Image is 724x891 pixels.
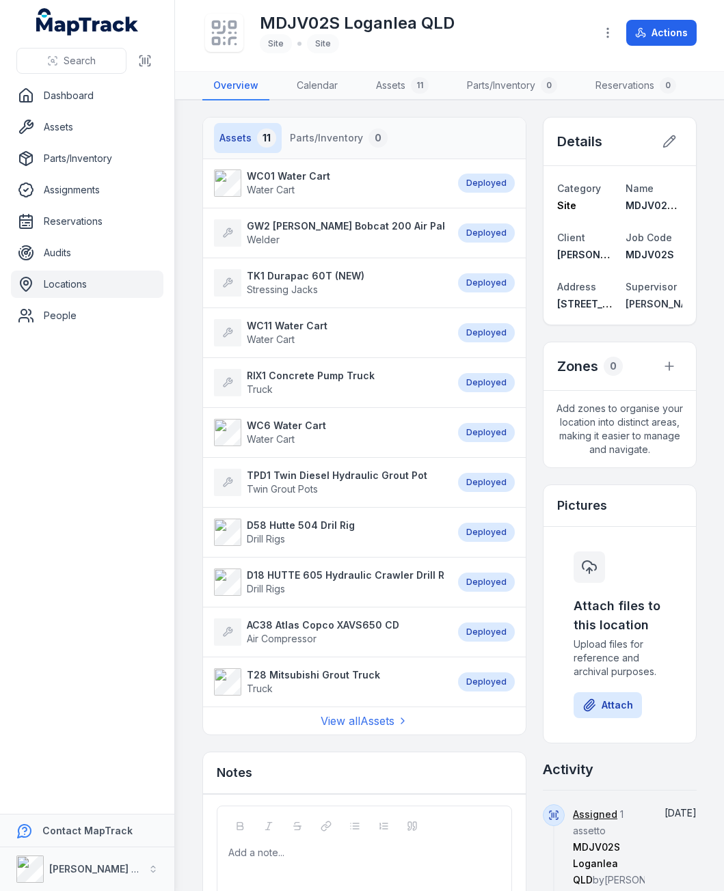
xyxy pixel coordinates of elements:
[247,583,285,594] span: Drill Rigs
[11,145,163,172] a: Parts/Inventory
[214,519,444,546] a: D58 Hutte 504 Dril RigDrill Rigs
[247,668,380,682] strong: T28 Mitsubishi Grout Truck
[214,668,444,696] a: T28 Mitsubishi Grout TruckTruck
[458,174,515,193] div: Deployed
[626,281,677,292] span: Supervisor
[626,297,683,311] a: [PERSON_NAME]
[214,419,444,446] a: WC6 Water CartWater Cart
[247,219,481,233] strong: GW2 [PERSON_NAME] Bobcat 200 Air Pak Diesel
[16,48,126,74] button: Search
[458,373,515,392] div: Deployed
[458,423,515,442] div: Deployed
[458,223,515,243] div: Deployed
[247,284,318,295] span: Stressing Jacks
[557,249,636,260] span: [PERSON_NAME]
[411,77,429,94] div: 11
[458,523,515,542] div: Deployed
[247,633,317,644] span: Air Compressor
[214,123,282,153] button: Assets11
[557,298,651,310] span: [STREET_ADDRESS]
[458,273,515,292] div: Deployed
[36,8,139,36] a: MapTrack
[214,568,444,596] a: D18 HUTTE 605 Hydraulic Crawler Drill RigDrill Rigs
[247,333,295,345] span: Water Cart
[257,128,276,148] div: 11
[286,72,349,100] a: Calendar
[214,169,444,197] a: WC01 Water CartWater Cart
[11,208,163,235] a: Reservations
[574,597,666,635] h3: Attach files to this location
[247,433,295,445] span: Water Cart
[307,34,339,53] div: Site
[247,234,280,245] span: Welder
[11,113,163,141] a: Assets
[42,825,133,836] strong: Contact MapTrack
[626,20,697,46] button: Actions
[557,182,601,194] span: Category
[543,760,593,779] h2: Activity
[247,483,318,495] span: Twin Grout Pots
[247,419,326,433] strong: WC6 Water Cart
[541,77,557,94] div: 0
[11,239,163,266] a: Audits
[626,249,674,260] span: MDJV02S
[247,184,295,195] span: Water Cart
[626,232,672,243] span: Job Code
[11,82,163,109] a: Dashboard
[247,269,364,283] strong: TK1 Durapac 60T (NEW)
[64,54,96,68] span: Search
[247,469,427,482] strong: TPD1 Twin Diesel Hydraulic Grout Pot
[247,319,327,333] strong: WC11 Water Cart
[665,807,697,819] time: 9/16/2025, 1:31:27 PM
[321,713,408,729] a: View allAssets
[574,638,666,678] span: Upload files for reference and archival purposes.
[456,72,568,100] a: Parts/Inventory0
[11,302,163,329] a: People
[214,618,444,646] a: AC38 Atlas Copco XAVS650 CDAir Compressor
[214,319,444,346] a: WC11 Water CartWater Cart
[604,357,623,376] div: 0
[458,622,515,642] div: Deployed
[557,232,585,243] span: Client
[574,692,642,718] button: Attach
[626,182,654,194] span: Name
[585,72,687,100] a: Reservations0
[247,383,273,395] span: Truck
[11,271,163,298] a: Locations
[247,519,355,532] strong: D58 Hutte 504 Dril Rig
[268,38,284,49] span: Site
[247,683,273,694] span: Truck
[284,123,393,153] button: Parts/Inventory0
[365,72,440,100] a: Assets11
[214,369,444,396] a: RIX1 Concrete Pump TruckTruck
[49,863,161,875] strong: [PERSON_NAME] Group
[11,176,163,204] a: Assignments
[557,357,598,376] h2: Zones
[247,568,453,582] strong: D18 HUTTE 605 Hydraulic Crawler Drill Rig
[214,219,444,247] a: GW2 [PERSON_NAME] Bobcat 200 Air Pak DieselWelder
[458,473,515,492] div: Deployed
[557,281,596,292] span: Address
[573,808,617,821] a: Assigned
[247,369,375,383] strong: RIX1 Concrete Pump Truck
[557,496,607,515] h3: Pictures
[202,72,269,100] a: Overview
[544,391,696,467] span: Add zones to organise your location into distinct areas, making it easier to manage and navigate.
[458,573,515,592] div: Deployed
[247,169,330,183] strong: WC01 Water Cart
[573,808,681,886] span: 1 asset to by [PERSON_NAME]
[665,807,697,819] span: [DATE]
[214,469,444,496] a: TPD1 Twin Diesel Hydraulic Grout PotTwin Grout Pots
[260,12,455,34] h1: MDJV02S Loganlea QLD
[557,200,576,211] span: Site
[247,618,399,632] strong: AC38 Atlas Copco XAVS650 CD
[573,841,620,886] span: MDJV02S Loganlea QLD
[458,672,515,691] div: Deployed
[214,269,444,297] a: TK1 Durapac 60T (NEW)Stressing Jacks
[660,77,676,94] div: 0
[217,763,252,782] h3: Notes
[247,533,285,545] span: Drill Rigs
[557,132,602,151] h2: Details
[368,128,388,148] div: 0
